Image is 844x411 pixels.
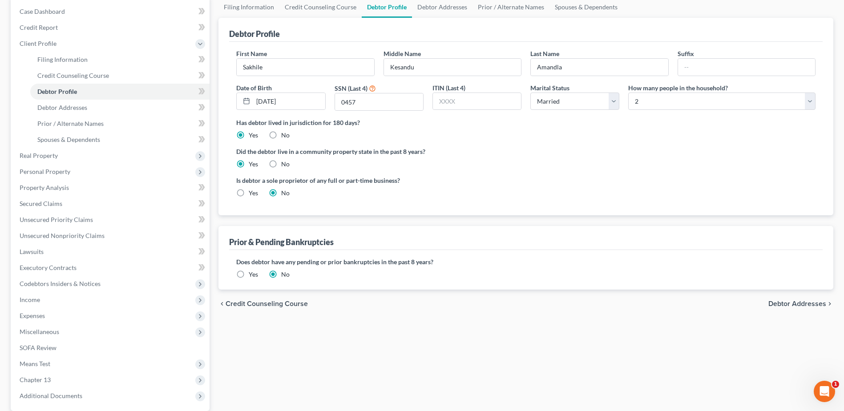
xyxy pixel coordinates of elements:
div: Starting [DATE], PACER requires Multi-Factor Authentication (MFA) for all filers in select distri... [14,97,139,132]
label: Suffix [678,49,694,58]
h1: [PERSON_NAME] [43,4,101,11]
i: chevron_right [826,300,833,307]
div: Close [156,4,172,20]
button: Gif picker [28,291,35,298]
div: Debtor Profile [229,28,280,39]
span: Unsecured Nonpriority Claims [20,232,105,239]
b: 2 minutes [55,154,90,161]
label: No [281,160,290,169]
div: 🚨 PACER Multi-Factor Authentication Now Required 🚨Starting [DATE], PACER requires Multi-Factor Au... [7,70,146,242]
label: No [281,270,290,279]
label: Does debtor have any pending or prior bankruptcies in the past 8 years? [236,257,816,266]
span: Codebtors Insiders & Notices [20,280,101,287]
button: Upload attachment [42,291,49,298]
span: Case Dashboard [20,8,65,15]
i: We use the Salesforce Authenticator app for MFA at NextChapter and other users are reporting the ... [14,198,133,231]
span: Filing Information [37,56,88,63]
label: No [281,131,290,140]
input: M.I [384,59,521,76]
button: chevron_left Credit Counseling Course [218,300,308,307]
i: chevron_left [218,300,226,307]
button: Debtor Addresses chevron_right [768,300,833,307]
button: Emoji picker [14,291,21,298]
input: -- [237,59,374,76]
span: Additional Documents [20,392,82,399]
input: -- [531,59,668,76]
span: Debtor Addresses [768,300,826,307]
div: [PERSON_NAME] • 23h ago [14,244,88,250]
input: -- [678,59,815,76]
a: Lawsuits [12,244,210,260]
a: Credit Report [12,20,210,36]
span: Real Property [20,152,58,159]
textarea: Message… [8,273,170,288]
div: Emma says… [7,70,171,262]
label: Date of Birth [236,83,272,93]
a: Executory Contracts [12,260,210,276]
label: No [281,189,290,197]
a: Secured Claims [12,196,210,212]
span: Secured Claims [20,200,62,207]
a: Unsecured Priority Claims [12,212,210,228]
span: Unsecured Priority Claims [20,216,93,223]
label: How many people in the household? [628,83,728,93]
label: Marital Status [530,83,569,93]
span: Credit Counseling Course [226,300,308,307]
label: Yes [249,270,258,279]
input: XXXX [335,93,423,110]
div: Prior & Pending Bankruptcies [229,237,334,247]
span: Chapter 13 [20,376,51,383]
span: Personal Property [20,168,70,175]
a: Credit Counseling Course [30,68,210,84]
span: Means Test [20,360,50,367]
a: SOFA Review [12,340,210,356]
span: Debtor Addresses [37,104,87,111]
span: Credit Counseling Course [37,72,109,79]
a: Debtor Profile [30,84,210,100]
label: Is debtor a sole proprietor of any full or part-time business? [236,176,521,185]
a: Filing Information [30,52,210,68]
div: Please be sure to enable MFA in your PACER account settings. Once enabled, you will have to enter... [14,137,139,180]
span: Expenses [20,312,45,319]
label: Yes [249,131,258,140]
label: Middle Name [384,49,421,58]
label: Did the debtor live in a community property state in the past 8 years? [236,147,816,156]
a: Property Analysis [12,180,210,196]
a: Learn More Here [14,185,66,192]
span: 1 [832,381,839,388]
label: ITIN (Last 4) [432,83,465,93]
span: Credit Report [20,24,58,31]
span: Lawsuits [20,248,44,255]
input: MM/DD/YYYY [253,93,325,110]
label: Yes [249,189,258,197]
span: Miscellaneous [20,328,59,335]
a: Debtor Addresses [30,100,210,116]
b: 🚨 PACER Multi-Factor Authentication Now Required 🚨 [14,76,128,92]
span: SOFA Review [20,344,57,351]
label: SSN (Last 4) [335,84,367,93]
span: Debtor Profile [37,88,77,95]
button: Send a message… [153,288,167,302]
span: Client Profile [20,40,57,47]
input: XXXX [433,93,521,110]
span: Spouses & Dependents [37,136,100,143]
span: Prior / Alternate Names [37,120,104,127]
a: Prior / Alternate Names [30,116,210,132]
a: Case Dashboard [12,4,210,20]
a: Spouses & Dependents [30,132,210,148]
span: Income [20,296,40,303]
span: Property Analysis [20,184,69,191]
a: Unsecured Nonpriority Claims [12,228,210,244]
p: Active in the last 15m [43,11,107,20]
iframe: Intercom live chat [814,381,835,402]
img: Profile image for Emma [25,5,40,19]
button: Home [139,4,156,20]
label: Last Name [530,49,559,58]
label: Yes [249,160,258,169]
label: Has debtor lived in jurisdiction for 180 days? [236,118,816,127]
span: Executory Contracts [20,264,77,271]
label: First Name [236,49,267,58]
button: go back [6,4,23,20]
